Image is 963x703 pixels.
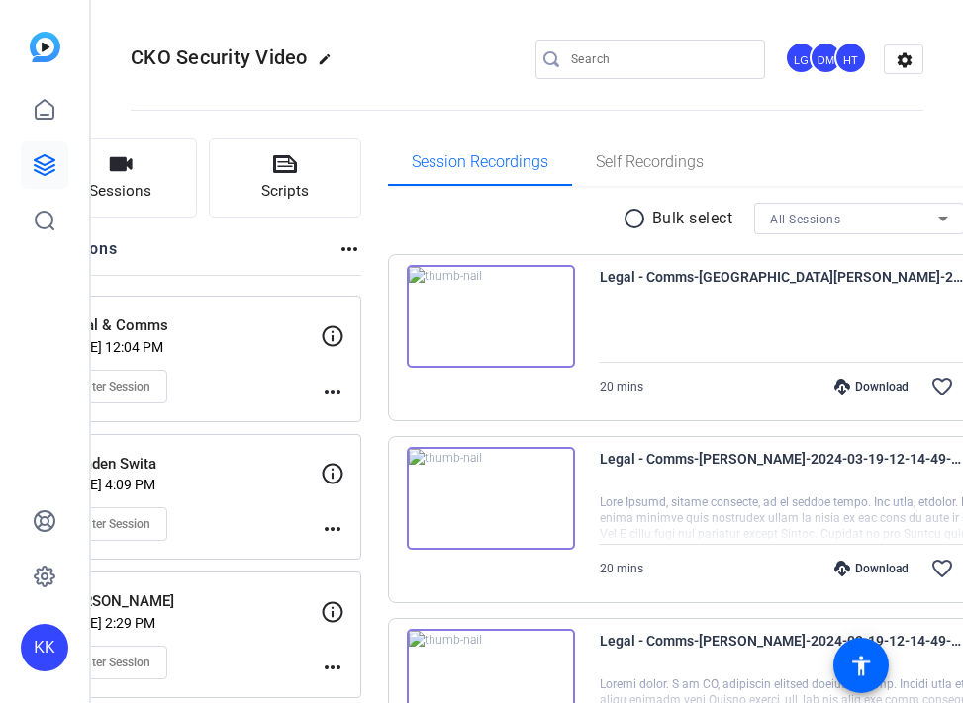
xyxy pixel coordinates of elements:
[407,447,575,550] img: thumb-nail
[412,154,548,170] span: Session Recordings
[21,624,68,671] div: KK
[885,45,924,75] mat-icon: settings
[131,45,308,69] span: CKO Security Video
[596,154,704,170] span: Self Recordings
[61,453,334,476] p: Camden Swita
[321,656,344,679] mat-icon: more_horiz
[209,138,361,218] button: Scripts
[930,375,954,398] mat-icon: favorite_border
[89,180,151,203] span: Sessions
[834,42,869,76] ngx-avatar: Hello Theo Darling
[61,615,321,631] p: [DATE] 2:29 PM
[810,42,842,74] div: DM
[61,477,321,492] p: [DATE] 4:09 PM
[61,370,167,403] button: Enter Session
[824,379,918,395] div: Download
[61,590,334,613] p: [PERSON_NAME]
[318,52,341,76] mat-icon: edit
[61,314,334,337] p: Legal & Comms
[810,42,844,76] ngx-avatar: Dan Marcus
[45,138,197,218] button: Sessions
[321,517,344,541] mat-icon: more_horiz
[930,557,954,580] mat-icon: favorite_border
[834,42,867,74] div: HT
[652,207,733,230] p: Bulk select
[770,213,840,226] span: All Sessions
[785,42,818,74] div: LG
[785,42,819,76] ngx-avatar: Lindsay Gordon
[407,265,575,368] img: thumb-nail
[78,379,150,395] span: Enter Session
[61,339,321,355] p: [DATE] 12:04 PM
[571,47,749,71] input: Search
[61,646,167,679] button: Enter Session
[337,237,361,261] mat-icon: more_horiz
[849,654,873,677] mat-icon: accessibility
[61,507,167,541] button: Enter Session
[261,180,309,203] span: Scripts
[600,562,643,575] span: 20 mins
[78,655,150,670] span: Enter Session
[623,207,652,230] mat-icon: radio_button_unchecked
[600,380,643,394] span: 20 mins
[321,380,344,403] mat-icon: more_horiz
[78,516,150,532] span: Enter Session
[30,32,60,62] img: blue-gradient.svg
[824,561,918,576] div: Download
